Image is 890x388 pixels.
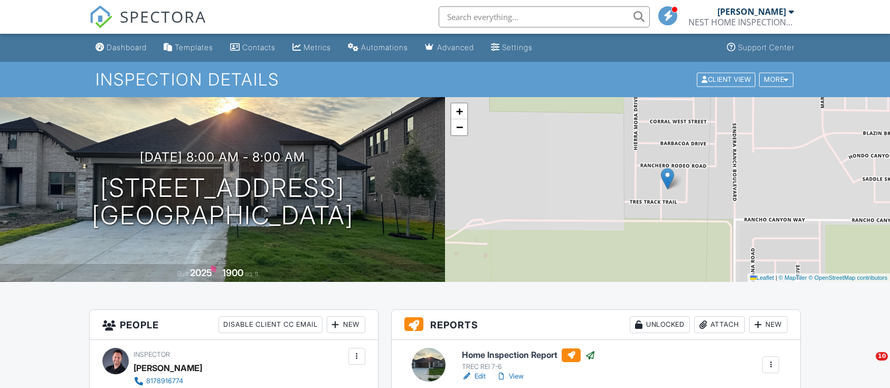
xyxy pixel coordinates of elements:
div: 1900 [222,267,243,278]
a: View [496,371,524,382]
div: Attach [694,316,745,333]
a: Automations (Basic) [344,38,412,58]
a: Home Inspection Report TREC REI 7-6 [462,348,595,372]
h3: Reports [392,310,801,340]
div: Automations [361,43,408,52]
div: 2025 [190,267,212,278]
div: Advanced [437,43,474,52]
h1: [STREET_ADDRESS] [GEOGRAPHIC_DATA] [92,174,354,230]
h3: People [90,310,378,340]
h1: Inspection Details [96,70,794,89]
div: Templates [175,43,213,52]
span: SPECTORA [120,5,206,27]
a: Dashboard [91,38,151,58]
a: Client View [696,75,758,83]
span: | [775,275,777,281]
div: [PERSON_NAME] [134,360,202,376]
div: Disable Client CC Email [219,316,323,333]
div: Dashboard [107,43,147,52]
input: Search everything... [439,6,650,27]
span: 10 [876,352,888,361]
iframe: Intercom live chat [854,352,879,377]
a: Support Center [723,38,799,58]
div: 8178916774 [146,377,183,385]
img: Marker [661,168,674,190]
span: sq. ft. [245,270,260,278]
span: + [456,105,463,118]
a: Settings [487,38,537,58]
div: Support Center [738,43,794,52]
span: − [456,120,463,134]
h6: Home Inspection Report [462,348,595,362]
a: 8178916774 [134,376,307,386]
div: TREC REI 7-6 [462,363,595,371]
div: More [759,72,793,87]
span: Inspector [134,351,170,358]
div: Unlocked [630,316,690,333]
a: Templates [159,38,217,58]
a: Leaflet [750,275,774,281]
span: Built [177,270,188,278]
a: © MapTiler [779,275,807,281]
div: NEST HOME INSPECTIONS, LLC [688,17,794,27]
img: The Best Home Inspection Software - Spectora [89,5,112,29]
div: New [327,316,365,333]
a: Metrics [288,38,335,58]
div: Metrics [304,43,331,52]
a: Edit [462,371,486,382]
div: New [749,316,788,333]
div: Client View [697,72,755,87]
div: Settings [502,43,533,52]
a: Zoom out [451,119,467,135]
div: [PERSON_NAME] [717,6,786,17]
a: Zoom in [451,103,467,119]
div: Contacts [242,43,276,52]
a: Contacts [226,38,280,58]
a: © OpenStreetMap contributors [809,275,887,281]
a: SPECTORA [89,14,206,36]
h3: [DATE] 8:00 am - 8:00 am [140,150,305,164]
a: Advanced [421,38,478,58]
